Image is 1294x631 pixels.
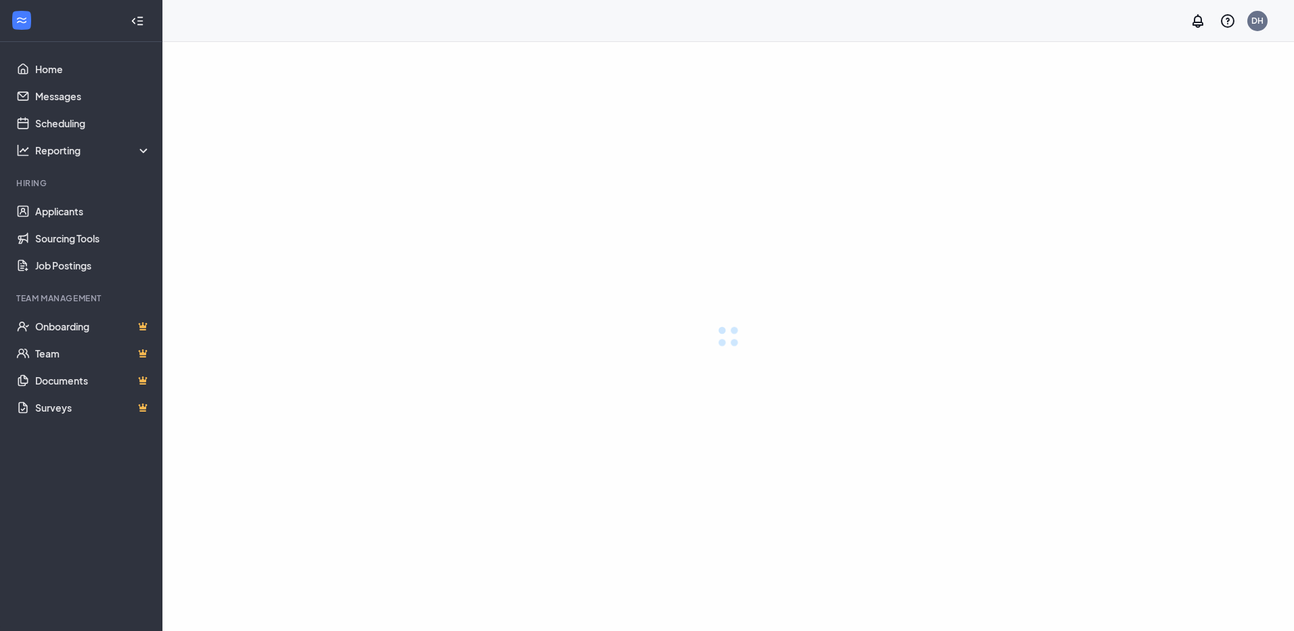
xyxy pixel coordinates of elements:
[35,225,151,252] a: Sourcing Tools
[35,340,151,367] a: TeamCrown
[35,313,151,340] a: OnboardingCrown
[16,144,30,157] svg: Analysis
[131,14,144,28] svg: Collapse
[1220,13,1236,29] svg: QuestionInfo
[35,144,152,157] div: Reporting
[35,56,151,83] a: Home
[35,198,151,225] a: Applicants
[35,110,151,137] a: Scheduling
[15,14,28,27] svg: WorkstreamLogo
[1251,15,1264,26] div: DH
[1190,13,1206,29] svg: Notifications
[16,292,148,304] div: Team Management
[16,177,148,189] div: Hiring
[35,252,151,279] a: Job Postings
[35,83,151,110] a: Messages
[35,367,151,394] a: DocumentsCrown
[35,394,151,421] a: SurveysCrown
